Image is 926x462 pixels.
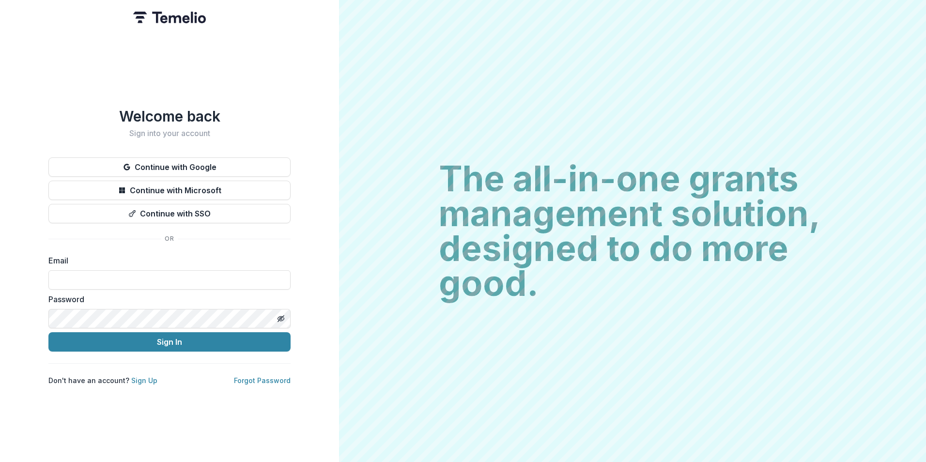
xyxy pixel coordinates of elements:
p: Don't have an account? [48,375,157,385]
h2: Sign into your account [48,129,291,138]
button: Continue with SSO [48,204,291,223]
button: Continue with Google [48,157,291,177]
img: Temelio [133,12,206,23]
h1: Welcome back [48,108,291,125]
button: Sign In [48,332,291,352]
label: Email [48,255,285,266]
button: Continue with Microsoft [48,181,291,200]
label: Password [48,293,285,305]
a: Forgot Password [234,376,291,385]
a: Sign Up [131,376,157,385]
button: Toggle password visibility [273,311,289,326]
